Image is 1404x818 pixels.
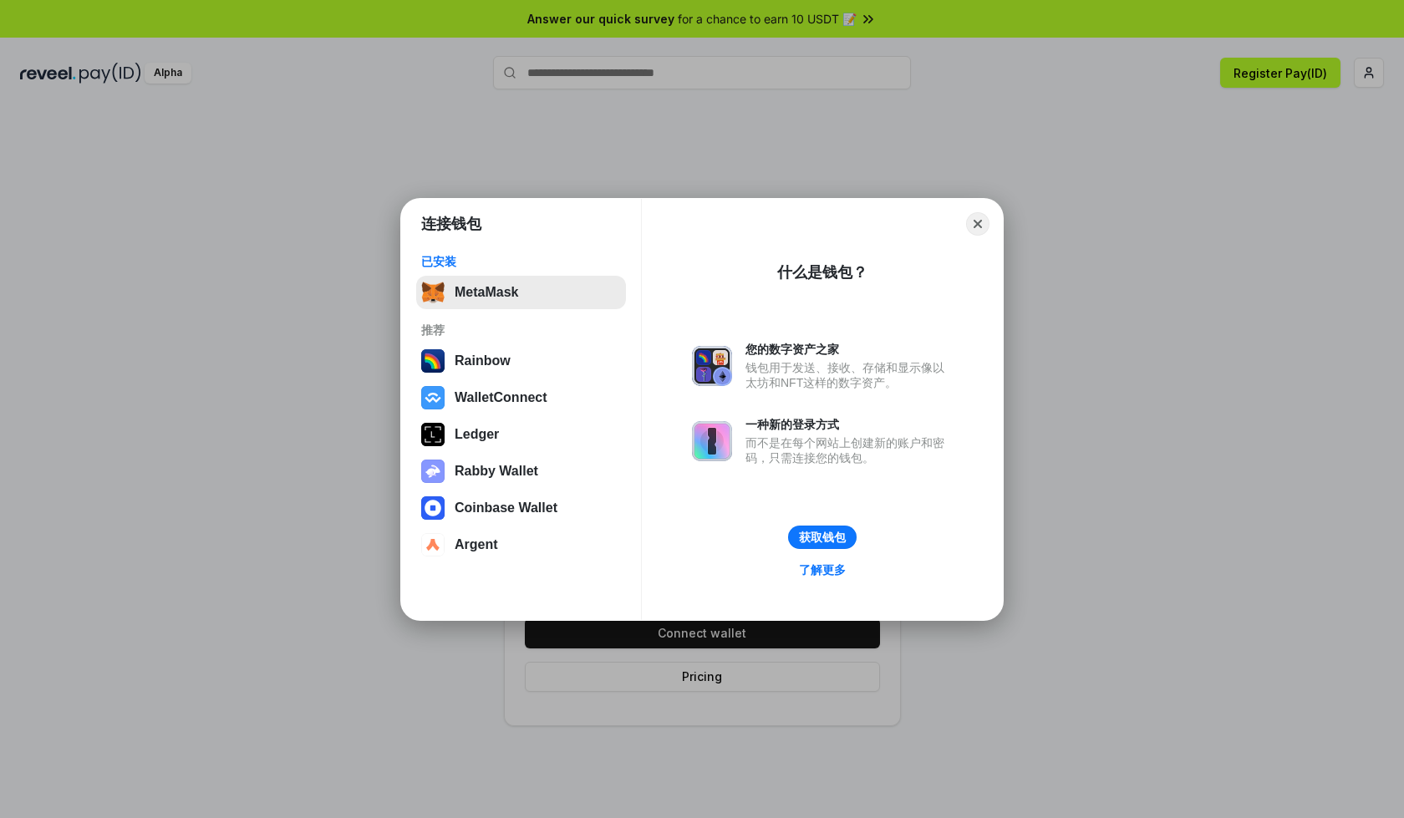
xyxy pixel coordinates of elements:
[799,530,846,545] div: 获取钱包
[416,418,626,451] button: Ledger
[788,526,857,549] button: 获取钱包
[421,349,445,373] img: svg+xml,%3Csvg%20width%3D%22120%22%20height%3D%22120%22%20viewBox%3D%220%200%20120%20120%22%20fil...
[416,528,626,561] button: Argent
[416,344,626,378] button: Rainbow
[455,500,557,516] div: Coinbase Wallet
[789,559,856,581] a: 了解更多
[421,281,445,304] img: svg+xml,%3Csvg%20fill%3D%22none%22%20height%3D%2233%22%20viewBox%3D%220%200%2035%2033%22%20width%...
[455,285,518,300] div: MetaMask
[421,214,481,234] h1: 连接钱包
[455,464,538,479] div: Rabby Wallet
[455,537,498,552] div: Argent
[421,254,621,269] div: 已安装
[692,421,732,461] img: svg+xml,%3Csvg%20xmlns%3D%22http%3A%2F%2Fwww.w3.org%2F2000%2Fsvg%22%20fill%3D%22none%22%20viewBox...
[421,533,445,556] img: svg+xml,%3Csvg%20width%3D%2228%22%20height%3D%2228%22%20viewBox%3D%220%200%2028%2028%22%20fill%3D...
[966,212,989,236] button: Close
[799,562,846,577] div: 了解更多
[421,323,621,338] div: 推荐
[421,423,445,446] img: svg+xml,%3Csvg%20xmlns%3D%22http%3A%2F%2Fwww.w3.org%2F2000%2Fsvg%22%20width%3D%2228%22%20height%3...
[421,496,445,520] img: svg+xml,%3Csvg%20width%3D%2228%22%20height%3D%2228%22%20viewBox%3D%220%200%2028%2028%22%20fill%3D...
[421,386,445,409] img: svg+xml,%3Csvg%20width%3D%2228%22%20height%3D%2228%22%20viewBox%3D%220%200%2028%2028%22%20fill%3D...
[416,276,626,309] button: MetaMask
[455,353,511,368] div: Rainbow
[416,381,626,414] button: WalletConnect
[455,427,499,442] div: Ledger
[745,342,953,357] div: 您的数字资产之家
[745,435,953,465] div: 而不是在每个网站上创建新的账户和密码，只需连接您的钱包。
[777,262,867,282] div: 什么是钱包？
[692,346,732,386] img: svg+xml,%3Csvg%20xmlns%3D%22http%3A%2F%2Fwww.w3.org%2F2000%2Fsvg%22%20fill%3D%22none%22%20viewBox...
[745,417,953,432] div: 一种新的登录方式
[455,390,547,405] div: WalletConnect
[421,460,445,483] img: svg+xml,%3Csvg%20xmlns%3D%22http%3A%2F%2Fwww.w3.org%2F2000%2Fsvg%22%20fill%3D%22none%22%20viewBox...
[416,491,626,525] button: Coinbase Wallet
[745,360,953,390] div: 钱包用于发送、接收、存储和显示像以太坊和NFT这样的数字资产。
[416,455,626,488] button: Rabby Wallet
